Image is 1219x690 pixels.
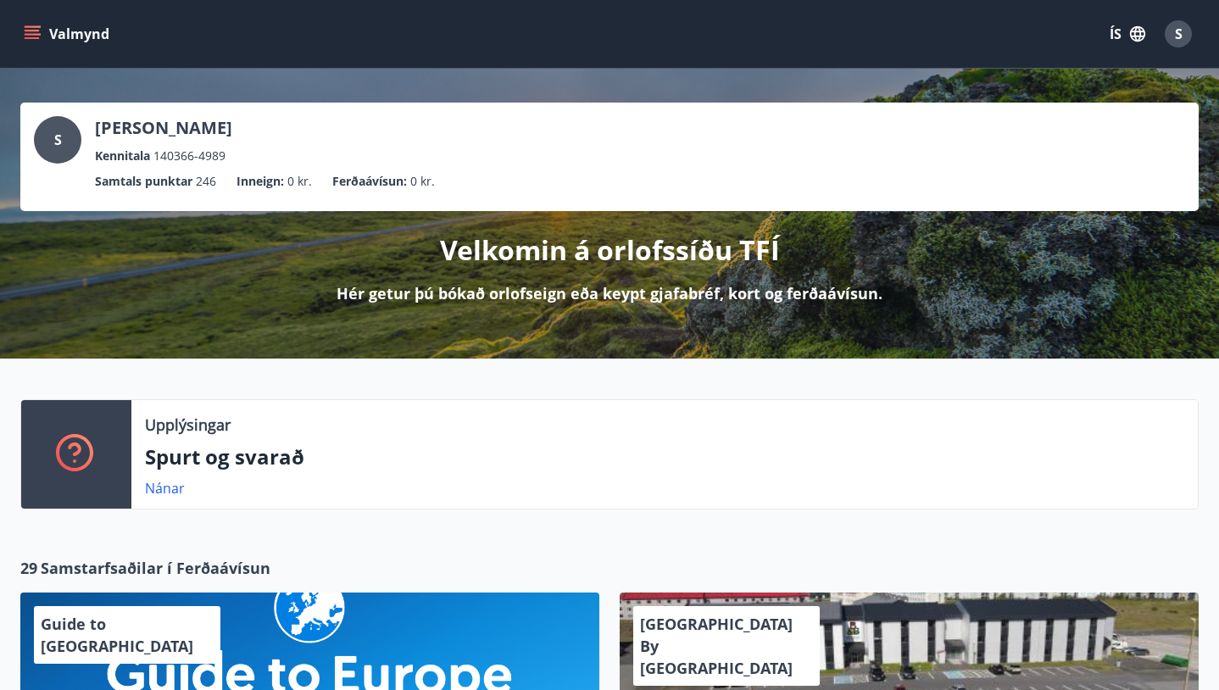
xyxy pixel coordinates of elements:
p: Velkomin á orlofssíðu TFÍ [440,231,780,269]
span: 0 kr. [287,172,312,191]
span: Guide to [GEOGRAPHIC_DATA] [41,614,193,656]
p: Upplýsingar [145,414,231,436]
p: [PERSON_NAME] [95,116,232,140]
span: 0 kr. [410,172,435,191]
span: Samstarfsaðilar í Ferðaávísun [41,557,270,579]
span: S [1175,25,1183,43]
span: 140366-4989 [153,147,225,165]
span: 29 [20,557,37,579]
span: [GEOGRAPHIC_DATA] By [GEOGRAPHIC_DATA] [640,614,793,678]
p: Kennitala [95,147,150,165]
p: Samtals punktar [95,172,192,191]
span: S [54,131,62,149]
button: ÍS [1100,19,1155,49]
p: Inneign : [237,172,284,191]
button: S [1158,14,1199,54]
p: Hér getur þú bókað orlofseign eða keypt gjafabréf, kort og ferðaávísun. [337,282,882,304]
button: menu [20,19,116,49]
a: Nánar [145,479,185,498]
span: 246 [196,172,216,191]
p: Ferðaávísun : [332,172,407,191]
p: Spurt og svarað [145,442,1184,471]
